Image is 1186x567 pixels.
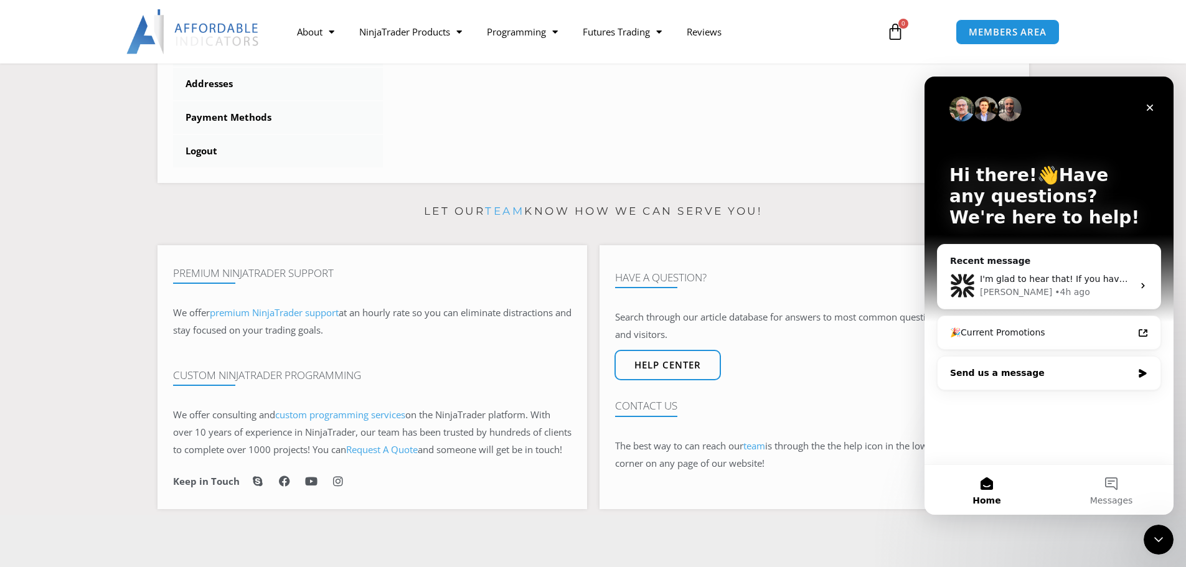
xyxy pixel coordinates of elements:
div: Close [214,20,237,42]
span: We offer [173,306,210,319]
a: Request A Quote [346,443,418,456]
a: Help center [614,350,721,380]
iframe: Intercom live chat [925,77,1174,515]
iframe: Intercom live chat [1144,525,1174,555]
span: I'm glad to hear that! If you have any more questions or need further assistance, just let me kno... [55,197,575,207]
div: Send us a message [26,290,208,303]
a: Addresses [173,68,384,100]
button: Messages [125,388,249,438]
span: We offer consulting and [173,408,405,421]
div: Send us a message [12,279,237,314]
h4: Premium NinjaTrader Support [173,267,572,279]
p: Search through our article database for answers to most common questions from customers and visit... [615,309,1014,344]
a: Payment Methods [173,101,384,134]
h4: Contact Us [615,400,1014,412]
a: team [485,205,524,217]
span: 0 [898,19,908,29]
span: Help center [634,360,701,370]
a: premium NinjaTrader support [210,306,339,319]
span: Home [48,419,76,428]
span: MEMBERS AREA [969,27,1047,37]
a: team [743,439,765,452]
a: Reviews [674,17,734,46]
a: Futures Trading [570,17,674,46]
div: 🎉Current Promotions [26,250,209,263]
a: 🎉Current Promotions [18,245,231,268]
div: • 4h ago [130,209,166,222]
span: at an hourly rate so you can eliminate distractions and stay focused on your trading goals. [173,306,572,336]
a: NinjaTrader Products [347,17,474,46]
a: MEMBERS AREA [956,19,1060,45]
h4: Have A Question? [615,271,1014,284]
p: Let our know how we can serve you! [158,202,1029,222]
span: on the NinjaTrader platform. With over 10 years of experience in NinjaTrader, our team has been t... [173,408,572,456]
nav: Menu [285,17,872,46]
h4: Custom NinjaTrader Programming [173,369,572,382]
a: About [285,17,347,46]
span: Messages [166,419,209,428]
a: Logout [173,135,384,167]
a: Programming [474,17,570,46]
img: LogoAI | Affordable Indicators – NinjaTrader [126,9,260,54]
p: The best way to can reach our is through the the help icon in the lower right-hand corner on any ... [615,438,1014,472]
h6: Keep in Touch [173,476,240,487]
div: [PERSON_NAME] [55,209,128,222]
a: 0 [868,14,923,50]
a: custom programming services [275,408,405,421]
